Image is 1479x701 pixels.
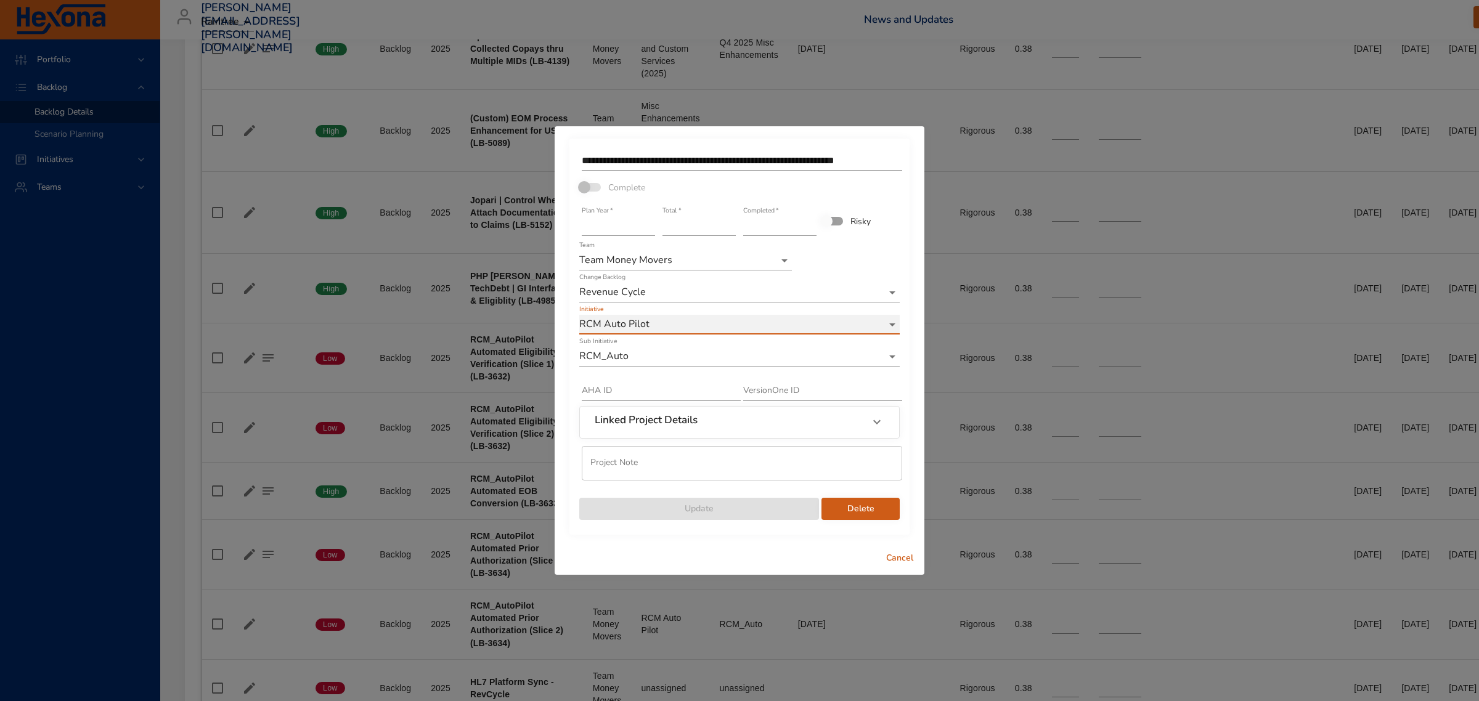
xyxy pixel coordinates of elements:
span: Delete [831,501,890,517]
label: Initiative [579,306,603,313]
button: Delete [821,498,900,521]
label: Plan Year [582,208,613,214]
label: Change Backlog [579,274,625,281]
label: Sub Initiative [579,338,617,345]
span: Risky [850,215,871,228]
div: RCM Auto Pilot [579,315,900,334]
h6: Linked Project Details [595,414,698,426]
button: Cancel [880,547,919,570]
label: Team [579,242,595,249]
span: Cancel [885,551,915,566]
label: Completed [743,208,779,214]
span: Complete [608,181,645,194]
div: Linked Project Details [580,407,899,437]
div: Revenue Cycle [579,283,900,302]
div: RCM_Auto [579,347,900,367]
div: Team Money Movers [579,251,792,270]
label: Total [662,208,681,214]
